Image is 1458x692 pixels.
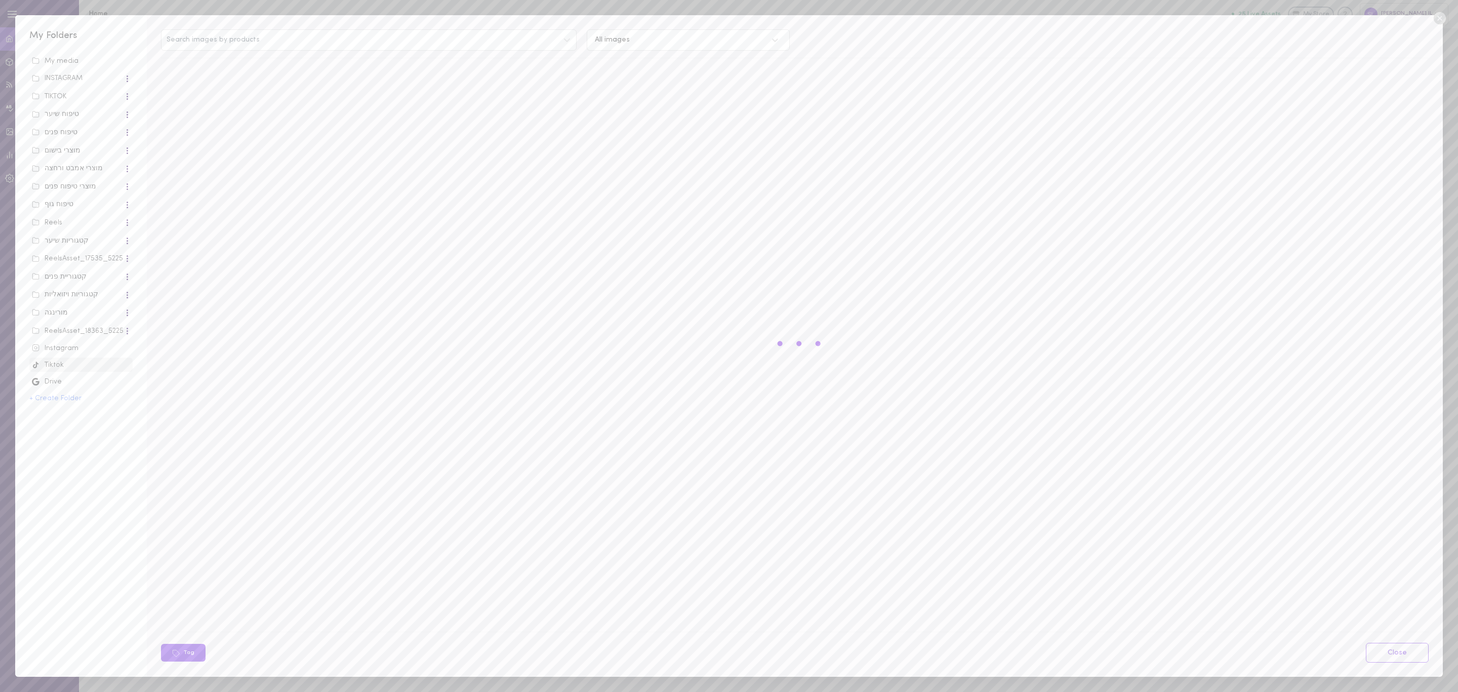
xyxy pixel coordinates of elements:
[29,233,133,248] span: קטגוריות שיער
[29,251,133,266] span: ReelsAsset_17535_5225
[29,215,133,230] span: Reels
[32,92,124,102] div: TIKTOK
[29,269,133,284] span: קטגוריית פנים
[147,15,1442,676] div: Search images by productsAll imagesTagClose
[32,326,124,336] div: ReelsAsset_18363_5225
[29,31,77,41] span: My Folders
[32,128,124,138] div: טיפוח פנים
[29,179,133,194] span: מוצרי טיפוח פנים
[29,142,133,158] span: מוצרי בישום
[32,360,130,370] div: Tiktok
[595,36,630,44] div: All images
[29,197,133,212] span: טיפוח גוף
[32,254,124,264] div: ReelsAsset_17535_5225
[29,305,133,320] span: מורינגה
[32,109,124,120] div: טיפוח שיער
[29,89,133,104] span: TIKTOK
[32,164,124,174] div: מוצרי אמבט ורחצה
[32,182,124,192] div: מוצרי טיפוח פנים
[32,236,124,246] div: קטגוריות שיער
[29,161,133,176] span: מוצרי אמבט ורחצה
[161,644,206,662] button: Tag
[29,323,133,338] span: ReelsAsset_18363_5225
[29,106,133,122] span: טיפוח שיער
[29,287,133,302] span: קטגוריות ויזואליות
[167,36,260,44] span: Search images by products
[29,54,133,68] span: unsorted
[32,272,124,282] div: קטגוריית פנים
[32,73,124,84] div: INSTAGRAM
[32,343,130,354] div: Instagram
[32,146,124,156] div: מוצרי בישום
[29,70,133,86] span: INSTAGRAM
[32,218,124,228] div: Reels
[32,290,124,300] div: קטגוריות ויזואליות
[1366,643,1429,663] a: Close
[32,308,124,318] div: מורינגה
[32,200,124,210] div: טיפוח גוף
[32,377,130,387] div: Drive
[29,395,82,402] button: + Create Folder
[29,125,133,140] span: טיפוח פנים
[32,56,130,66] div: My media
